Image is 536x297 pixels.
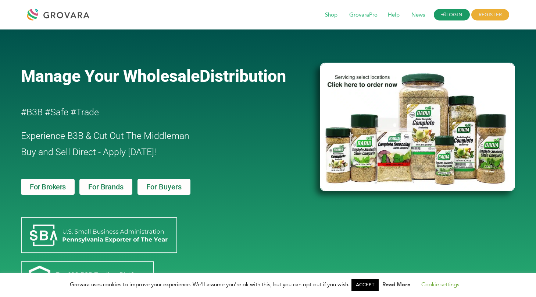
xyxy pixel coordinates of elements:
[137,179,190,195] a: For Buyers
[21,66,308,86] a: Manage Your WholesaleDistribution
[30,183,66,191] span: For Brokers
[434,9,470,21] a: LOGIN
[382,281,411,288] a: Read More
[200,66,286,86] span: Distribution
[351,279,379,291] a: ACCEPT
[21,130,189,141] span: Experience B3B & Cut Out The Middleman
[21,147,156,157] span: Buy and Sell Direct - Apply [DATE]!
[88,183,123,191] span: For Brands
[406,8,430,22] span: News
[421,281,459,288] a: Cookie settings
[21,104,278,120] h2: #B3B #Safe #Trade
[70,281,467,288] span: Grovara uses cookies to improve your experience. We'll assume you're ok with this, but you can op...
[21,179,75,195] a: For Brokers
[320,11,343,19] a: Shop
[406,11,430,19] a: News
[320,8,343,22] span: Shop
[146,183,182,191] span: For Buyers
[21,66,200,86] span: Manage Your Wholesale
[344,11,383,19] a: GrovaraPro
[344,8,383,22] span: GrovaraPro
[383,8,405,22] span: Help
[383,11,405,19] a: Help
[471,9,509,21] span: REGISTER
[79,179,132,195] a: For Brands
